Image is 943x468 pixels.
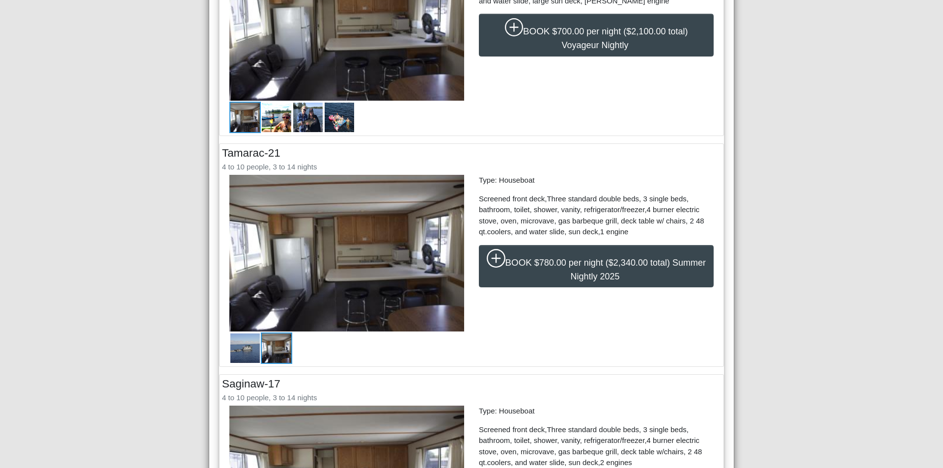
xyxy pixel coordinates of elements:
h6: 4 to 10 people, 3 to 14 nights [222,163,721,171]
button: plus circleBOOK$780.00 per night ($2,340.00 total) Summer Nightly 2025 [479,245,714,288]
h4: Tamarac-21 [222,146,721,160]
h6: 4 to 10 people, 3 to 14 nights [222,393,721,402]
svg: plus circle [487,249,505,268]
span: $780.00 per night ($2,340.00 total) Summer Nightly 2025 [534,258,706,281]
h4: Saginaw-17 [222,377,721,390]
span: $700.00 per night ($2,100.00 total) Voyageur Nightly [552,27,688,50]
p: Type: Houseboat [479,175,714,186]
span: BOOK [505,257,532,268]
span: BOOK [523,26,550,36]
svg: plus circle [505,18,524,37]
p: Type: Houseboat [479,406,714,417]
span: Screened front deck,Three standard double beds, 3 single beds, bathroom, toilet, shower, vanity, ... [479,425,702,467]
span: Screened front deck,Three standard double beds, 3 single beds, bathroom, toilet, shower, vanity, ... [479,194,704,236]
button: plus circleBOOK$700.00 per night ($2,100.00 total) Voyageur Nightly [479,14,714,56]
